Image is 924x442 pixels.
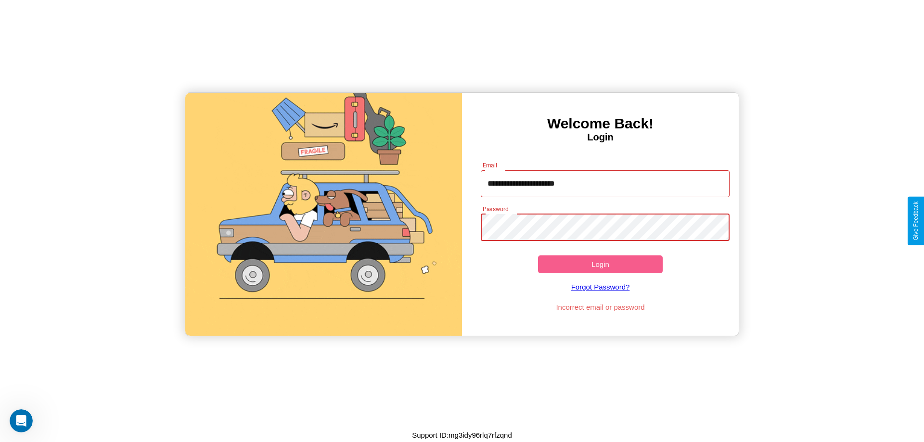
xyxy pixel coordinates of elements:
label: Password [483,205,508,213]
p: Support ID: mg3idy96rlq7rfzqnd [412,429,512,442]
h3: Welcome Back! [462,115,739,132]
h4: Login [462,132,739,143]
p: Incorrect email or password [476,301,725,314]
a: Forgot Password? [476,273,725,301]
iframe: Intercom live chat [10,409,33,432]
div: Give Feedback [912,202,919,240]
button: Login [538,255,663,273]
img: gif [185,93,462,336]
label: Email [483,161,498,169]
